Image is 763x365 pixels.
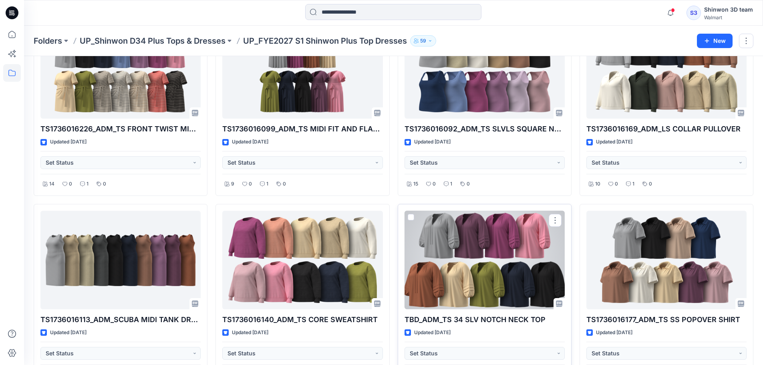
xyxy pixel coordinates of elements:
a: TS1736016226_ADM_TS FRONT TWIST MINI DRESS [40,20,201,119]
p: 10 [595,180,600,188]
p: TS1736016226_ADM_TS FRONT TWIST MINI DRESS [40,123,201,135]
p: 9 [231,180,234,188]
p: TS1736016092_ADM_TS SLVLS SQUARE NECK TANK TOP [405,123,565,135]
a: TS1736016177_ADM_TS SS POPOVER SHIRT [586,211,747,310]
p: Updated [DATE] [50,138,87,146]
p: 1 [266,180,268,188]
a: TS1736016099_ADM_TS MIDI FIT AND FLARE TIE DRESS [222,20,383,119]
a: TS1736016140_ADM_TS CORE SWEATSHIRT [222,211,383,310]
a: Folders [34,35,62,46]
a: TS1736016092_ADM_TS SLVLS SQUARE NECK TANK TOP [405,20,565,119]
p: Updated [DATE] [232,329,268,337]
p: TS1736016169_ADM_LS COLLAR PULLOVER [586,123,747,135]
p: UP_FYE2027 S1 Shinwon Plus Top Dresses [243,35,407,46]
p: 0 [467,180,470,188]
p: Updated [DATE] [414,329,451,337]
p: TS1736016140_ADM_TS CORE SWEATSHIRT [222,314,383,325]
p: 0 [103,180,106,188]
p: Updated [DATE] [50,329,87,337]
p: TS1736016113_ADM_SCUBA MIDI TANK DRESS [40,314,201,325]
p: Updated [DATE] [596,329,632,337]
p: 0 [283,180,286,188]
p: 0 [69,180,72,188]
p: 1 [450,180,452,188]
p: 0 [433,180,436,188]
p: 59 [420,36,426,45]
p: Updated [DATE] [414,138,451,146]
p: 0 [649,180,652,188]
a: TS1736016113_ADM_SCUBA MIDI TANK DRESS [40,211,201,310]
p: 14 [49,180,54,188]
p: Updated [DATE] [232,138,268,146]
p: 1 [632,180,634,188]
p: TS1736016099_ADM_TS MIDI FIT AND FLARE TIE DRESS [222,123,383,135]
p: TS1736016177_ADM_TS SS POPOVER SHIRT [586,314,747,325]
a: TS1736016169_ADM_LS COLLAR PULLOVER [586,20,747,119]
button: 59 [410,35,436,46]
p: 0 [615,180,618,188]
p: 1 [87,180,89,188]
div: S3 [686,6,701,20]
a: UP_Shinwon D34 Plus Tops & Dresses [80,35,225,46]
p: 15 [413,180,418,188]
p: Updated [DATE] [596,138,632,146]
div: Walmart [704,14,753,20]
a: TBD_ADM_TS 34 SLV NOTCH NECK TOP [405,211,565,310]
button: New [697,34,733,48]
div: Shinwon 3D team [704,5,753,14]
p: 0 [249,180,252,188]
p: TBD_ADM_TS 34 SLV NOTCH NECK TOP [405,314,565,325]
